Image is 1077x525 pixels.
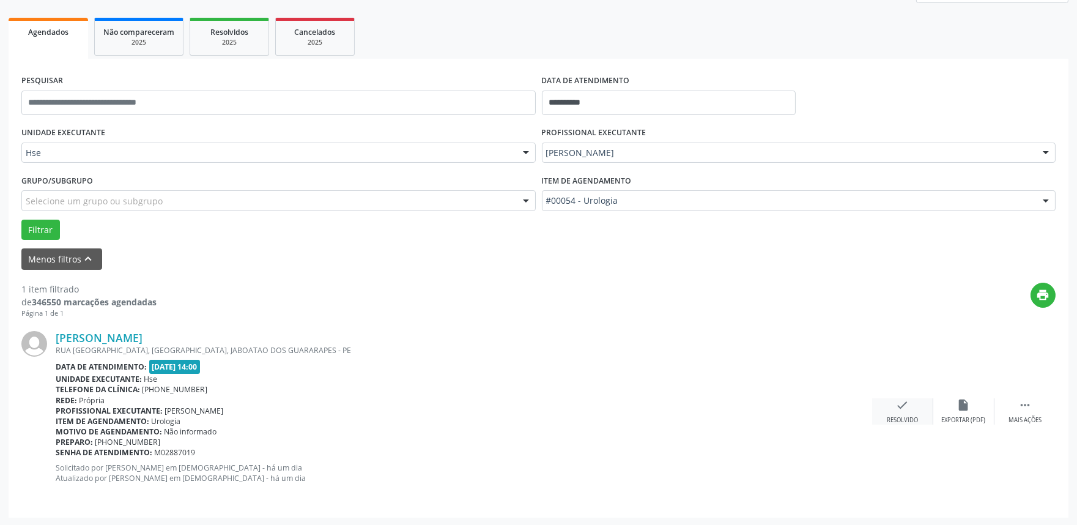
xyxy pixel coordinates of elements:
[21,283,157,296] div: 1 item filtrado
[26,147,511,159] span: Hse
[149,360,201,374] span: [DATE] 14:00
[56,437,93,447] b: Preparo:
[21,124,105,143] label: UNIDADE EXECUTANTE
[80,395,105,406] span: Própria
[155,447,196,458] span: M02887019
[1018,398,1032,412] i: 
[95,437,161,447] span: [PHONE_NUMBER]
[210,27,248,37] span: Resolvidos
[56,384,140,395] b: Telefone da clínica:
[28,27,68,37] span: Agendados
[142,384,208,395] span: [PHONE_NUMBER]
[1037,288,1050,302] i: print
[1009,416,1042,425] div: Mais ações
[284,38,346,47] div: 2025
[896,398,909,412] i: check
[56,416,149,426] b: Item de agendamento:
[542,72,630,91] label: DATA DE ATENDIMENTO
[942,416,986,425] div: Exportar (PDF)
[56,331,142,344] a: [PERSON_NAME]
[21,72,63,91] label: PESQUISAR
[542,171,632,190] label: Item de agendamento
[21,248,102,270] button: Menos filtroskeyboard_arrow_up
[82,252,95,266] i: keyboard_arrow_up
[56,447,152,458] b: Senha de atendimento:
[152,416,181,426] span: Urologia
[165,406,224,416] span: [PERSON_NAME]
[32,296,157,308] strong: 346550 marcações agendadas
[26,195,163,207] span: Selecione um grupo ou subgrupo
[103,27,174,37] span: Não compareceram
[56,395,77,406] b: Rede:
[56,345,872,356] div: RUA [GEOGRAPHIC_DATA], [GEOGRAPHIC_DATA], JABOATAO DOS GUARARAPES - PE
[21,296,157,308] div: de
[542,124,646,143] label: PROFISSIONAL EXECUTANTE
[144,374,158,384] span: Hse
[165,426,217,437] span: Não informado
[21,171,93,190] label: Grupo/Subgrupo
[56,426,162,437] b: Motivo de agendamento:
[546,195,1031,207] span: #00054 - Urologia
[546,147,1031,159] span: [PERSON_NAME]
[56,463,872,483] p: Solicitado por [PERSON_NAME] em [DEMOGRAPHIC_DATA] - há um dia Atualizado por [PERSON_NAME] em [D...
[21,220,60,240] button: Filtrar
[199,38,260,47] div: 2025
[21,308,157,319] div: Página 1 de 1
[56,362,147,372] b: Data de atendimento:
[56,374,142,384] b: Unidade executante:
[295,27,336,37] span: Cancelados
[1031,283,1056,308] button: print
[21,331,47,357] img: img
[56,406,163,416] b: Profissional executante:
[957,398,971,412] i: insert_drive_file
[887,416,918,425] div: Resolvido
[103,38,174,47] div: 2025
